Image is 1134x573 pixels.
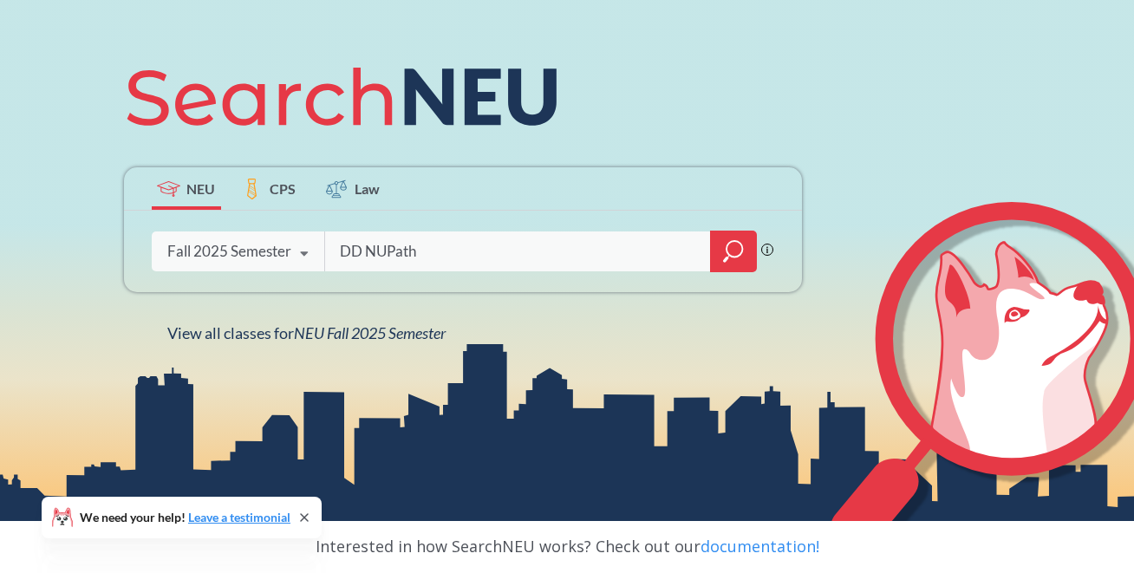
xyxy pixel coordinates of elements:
[80,511,290,524] span: We need your help!
[167,323,446,342] span: View all classes for
[701,536,819,557] a: documentation!
[270,179,296,199] span: CPS
[188,510,290,524] a: Leave a testimonial
[186,179,215,199] span: NEU
[167,242,291,261] div: Fall 2025 Semester
[710,231,757,272] div: magnifying glass
[294,323,446,342] span: NEU Fall 2025 Semester
[723,239,744,264] svg: magnifying glass
[338,233,699,270] input: Class, professor, course number, "phrase"
[355,179,380,199] span: Law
